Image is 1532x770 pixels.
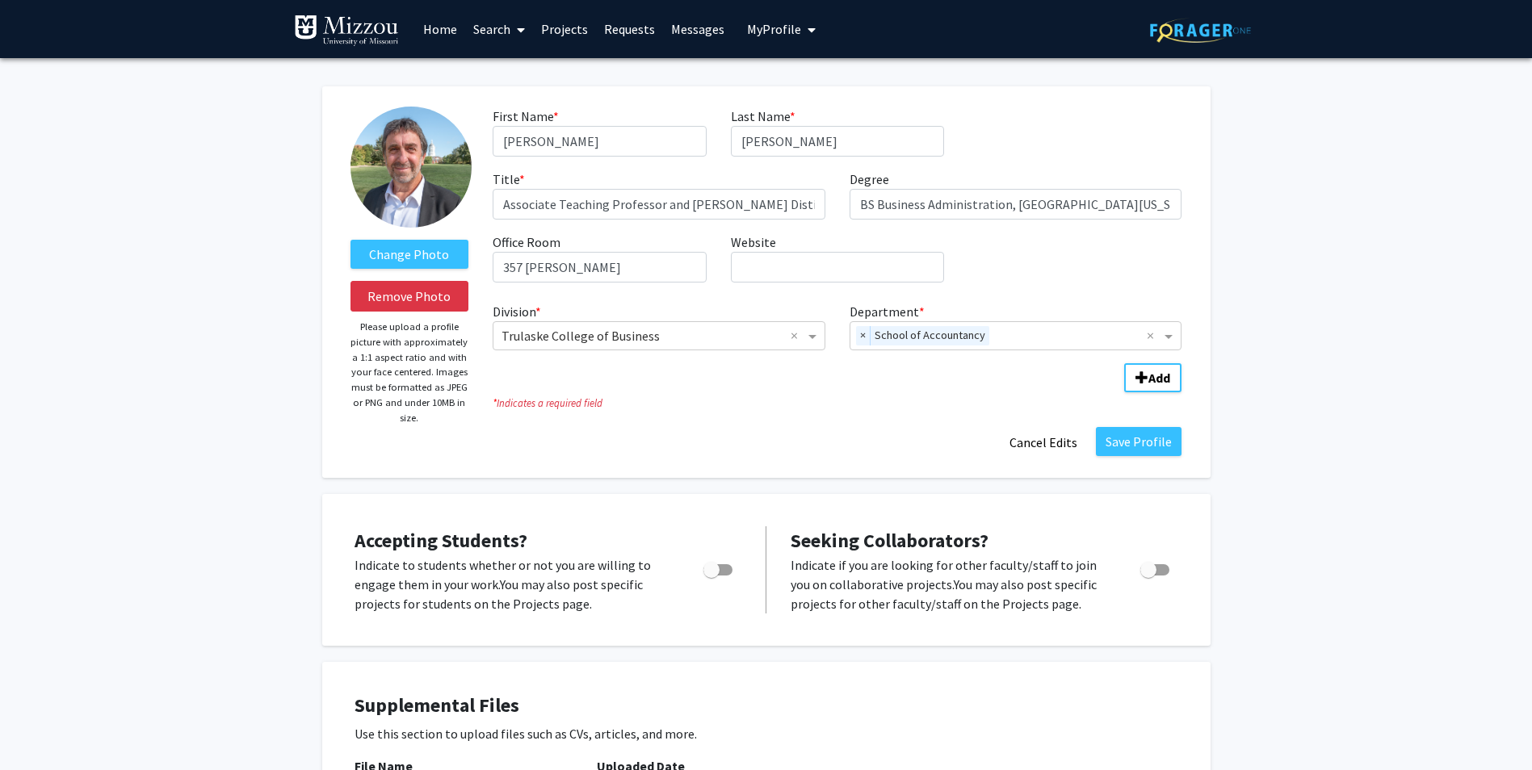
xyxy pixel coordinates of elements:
h4: Supplemental Files [355,694,1178,718]
img: ForagerOne Logo [1150,18,1251,43]
div: Department [837,302,1194,350]
span: School of Accountancy [871,326,989,345]
a: Search [465,1,533,57]
span: Seeking Collaborators? [791,528,988,553]
p: Use this section to upload files such as CVs, articles, and more. [355,724,1178,743]
button: Remove Photo [350,281,469,312]
div: Toggle [697,555,741,580]
label: Last Name [731,107,795,126]
p: Indicate to students whether or not you are willing to engage them in your work. You may also pos... [355,555,673,613]
div: Division [481,302,837,350]
span: Clear all [1147,326,1161,345]
b: Add [1148,370,1170,386]
img: Profile Picture [350,107,472,228]
span: My Profile [747,21,801,37]
iframe: Chat [12,697,69,758]
span: × [856,326,871,345]
a: Messages [663,1,732,57]
p: Please upload a profile picture with approximately a 1:1 aspect ratio and with your face centered... [350,320,469,425]
ng-select: Department [850,321,1182,350]
button: Add Division/Department [1124,363,1182,392]
button: Save Profile [1096,427,1182,456]
label: Degree [850,169,889,189]
label: Office Room [493,232,560,252]
label: First Name [493,107,559,126]
a: Home [415,1,465,57]
span: Clear all [791,326,804,345]
label: Website [731,232,776,252]
a: Projects [533,1,596,57]
p: Indicate if you are looking for other faculty/staff to join you on collaborative projects. You ma... [791,555,1110,613]
img: University of Missouri Logo [294,15,399,47]
ng-select: Division [493,321,825,350]
label: Title [493,169,525,189]
a: Requests [596,1,663,57]
div: Toggle [1134,555,1178,580]
i: Indicates a required field [493,395,1182,411]
label: ChangeProfile Picture [350,240,469,269]
button: Cancel Edits [999,427,1088,458]
span: Accepting Students? [355,528,527,553]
